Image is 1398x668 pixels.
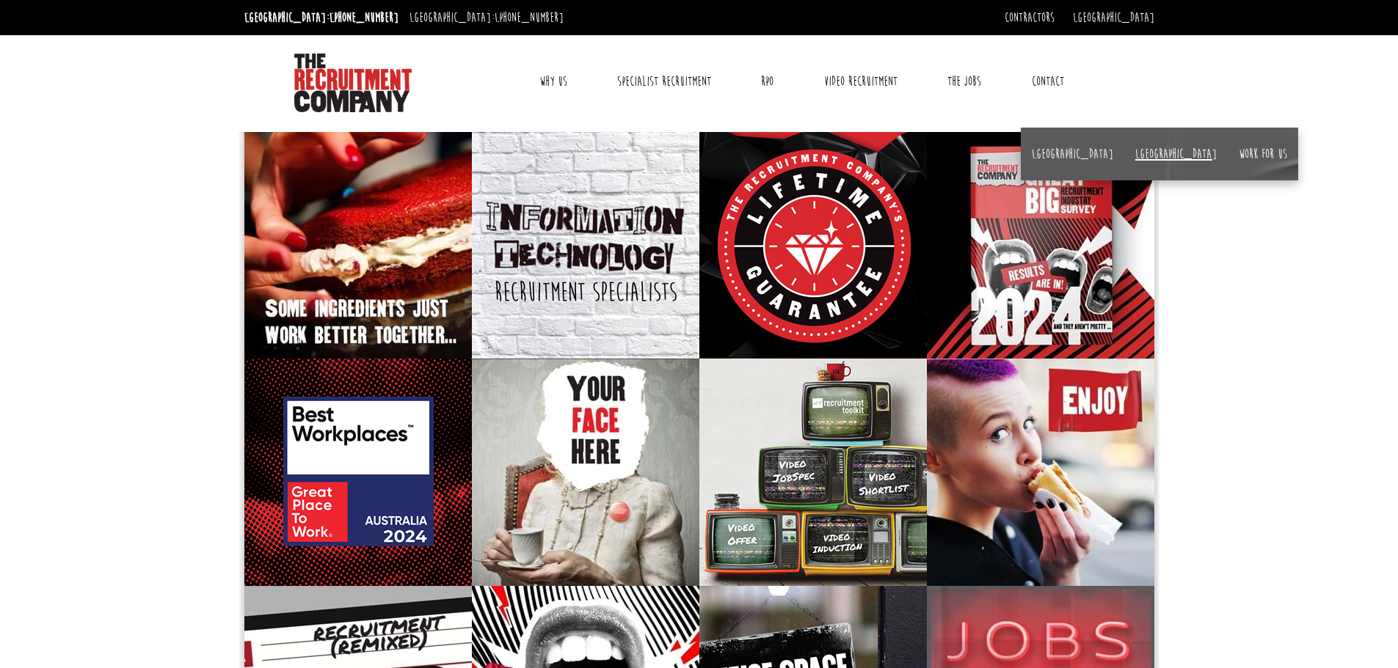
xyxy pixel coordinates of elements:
[1239,146,1287,162] a: Work for us
[330,10,398,26] a: [PHONE_NUMBER]
[294,54,412,112] img: The Recruitment Company
[1135,146,1217,162] a: [GEOGRAPHIC_DATA]
[1021,63,1075,100] a: Contact
[750,63,784,100] a: RPO
[495,10,564,26] a: [PHONE_NUMBER]
[241,6,402,29] li: [GEOGRAPHIC_DATA]:
[813,63,909,100] a: Video Recruitment
[1073,10,1154,26] a: [GEOGRAPHIC_DATA]
[528,63,578,100] a: Why Us
[1032,146,1113,162] a: [GEOGRAPHIC_DATA]
[1005,10,1055,26] a: Contractors
[406,6,567,29] li: [GEOGRAPHIC_DATA]:
[606,63,722,100] a: Specialist Recruitment
[936,63,992,100] a: The Jobs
